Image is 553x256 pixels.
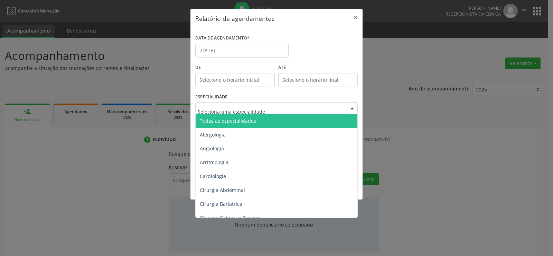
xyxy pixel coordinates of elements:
[200,201,242,207] span: Cirurgia Bariatrica
[200,145,224,152] span: Angiologia
[200,117,256,124] span: Todas as especialidades
[195,92,227,103] label: ESPECIALIDADE
[195,62,275,73] label: De
[195,33,250,44] label: DATA DE AGENDAMENTO
[195,14,274,23] h5: Relatório de agendamentos
[195,44,289,58] input: Selecione uma data ou intervalo
[200,187,245,193] span: Cirurgia Abdominal
[200,214,261,221] span: Cirurgia Cabeça e Pescoço
[278,73,358,87] input: Selecione o horário final
[195,73,275,87] input: Selecione o horário inicial
[349,9,363,26] button: Close
[200,159,228,166] span: Arritmologia
[198,105,344,118] input: Seleciona uma especialidade
[200,173,226,179] span: Cardiologia
[278,62,358,73] label: ATÉ
[200,131,226,138] span: Alergologia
